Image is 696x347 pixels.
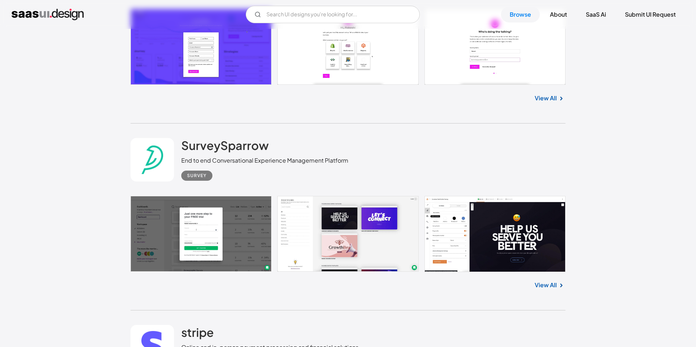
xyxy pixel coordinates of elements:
input: Search UI designs you're looking for... [246,6,420,23]
a: View All [535,94,557,103]
a: SaaS Ai [577,7,615,22]
a: About [541,7,576,22]
a: View All [535,281,557,289]
h2: stripe [181,325,214,339]
div: Survey [187,171,207,180]
a: home [12,9,84,20]
form: Email Form [246,6,420,23]
div: End to end Conversational Experience Management Platform [181,156,348,165]
a: SurveySparrow [181,138,269,156]
a: Submit UI Request [616,7,684,22]
h2: SurveySparrow [181,138,269,152]
a: stripe [181,325,214,343]
a: Browse [501,7,540,22]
